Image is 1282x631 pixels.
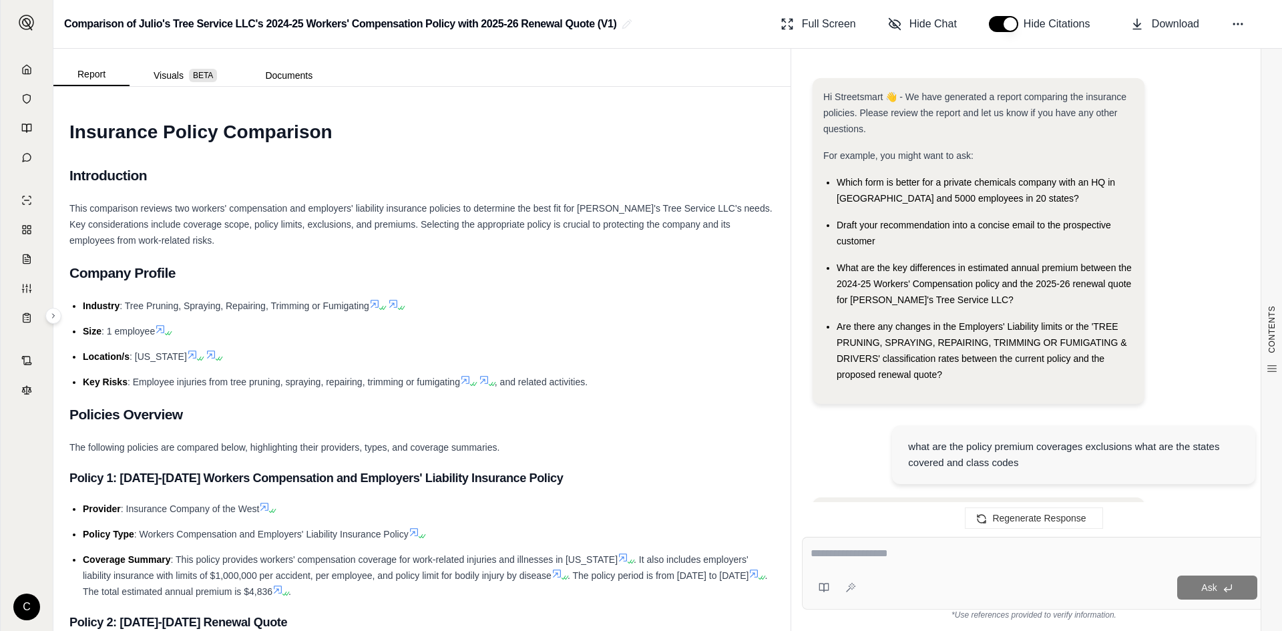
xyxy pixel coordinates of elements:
[64,12,616,36] h2: Comparison of Julio's Tree Service LLC's 2024-25 Workers' Compensation Policy with 2025-26 Renewa...
[9,246,45,272] a: Claim Coverage
[1125,11,1205,37] button: Download
[69,162,775,190] h2: Introduction
[1152,16,1199,32] span: Download
[83,300,120,311] span: Industry
[19,15,35,31] img: Expand sidebar
[802,610,1266,620] div: *Use references provided to verify information.
[992,513,1086,523] span: Regenerate Response
[837,321,1127,380] span: Are there any changes in the Employers' Liability limits or the 'TREE PRUNING, SPRAYING, REPAIRIN...
[83,326,101,337] span: Size
[83,529,134,540] span: Policy Type
[1267,306,1277,353] span: CONTENTS
[9,56,45,83] a: Home
[908,439,1239,471] div: what are the policy premium coverages exclusions what are the states covered and class codes
[837,220,1111,246] span: Draft your recommendation into a concise email to the prospective customer
[823,150,974,161] span: For example, you might want to ask:
[83,377,128,387] span: Key Risks
[9,144,45,171] a: Chat
[837,177,1115,204] span: Which form is better for a private chemicals company with an HQ in [GEOGRAPHIC_DATA] and 5000 emp...
[9,304,45,331] a: Coverage Table
[9,85,45,112] a: Documents Vault
[9,347,45,374] a: Contract Analysis
[9,275,45,302] a: Custom Report
[128,377,460,387] span: : Employee injuries from tree pruning, spraying, repairing, trimming or fumigating
[1177,576,1257,600] button: Ask
[909,16,957,32] span: Hide Chat
[189,69,217,82] span: BETA
[1024,16,1098,32] span: Hide Citations
[69,114,775,151] h1: Insurance Policy Comparison
[1201,582,1217,593] span: Ask
[83,554,171,565] span: Coverage Summary
[130,65,241,86] button: Visuals
[568,570,749,581] span: . The policy period is from [DATE] to [DATE]
[134,529,409,540] span: : Workers Compensation and Employers' Liability Insurance Policy
[69,203,773,246] span: This comparison reviews two workers' compensation and employers' liability insurance policies to ...
[9,187,45,214] a: Single Policy
[120,300,369,311] span: : Tree Pruning, Spraying, Repairing, Trimming or Fumigating
[101,326,155,337] span: : 1 employee
[130,351,187,362] span: : [US_STATE]
[69,401,775,429] h2: Policies Overview
[9,377,45,403] a: Legal Search Engine
[13,9,40,36] button: Expand sidebar
[883,11,962,37] button: Hide Chat
[9,115,45,142] a: Prompt Library
[9,216,45,243] a: Policy Comparisons
[171,554,618,565] span: : This policy provides workers' compensation coverage for work-related injuries and illnesses in ...
[69,259,775,287] h2: Company Profile
[53,63,130,86] button: Report
[69,466,775,490] h3: Policy 1: [DATE]-[DATE] Workers Compensation and Employers' Liability Insurance Policy
[288,586,291,597] span: .
[83,503,121,514] span: Provider
[69,442,499,453] span: The following policies are compared below, highlighting their providers, types, and coverage summ...
[837,262,1132,305] span: What are the key differences in estimated annual premium between the 2024-25 Workers' Compensatio...
[965,507,1102,529] button: Regenerate Response
[775,11,861,37] button: Full Screen
[823,91,1126,134] span: Hi Streetsmart 👋 - We have generated a report comparing the insurance policies. Please review the...
[121,503,260,514] span: : Insurance Company of the West
[13,594,40,620] div: C
[45,308,61,324] button: Expand sidebar
[495,377,588,387] span: , and related activities.
[83,351,130,362] span: Location/s
[802,16,856,32] span: Full Screen
[241,65,337,86] button: Documents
